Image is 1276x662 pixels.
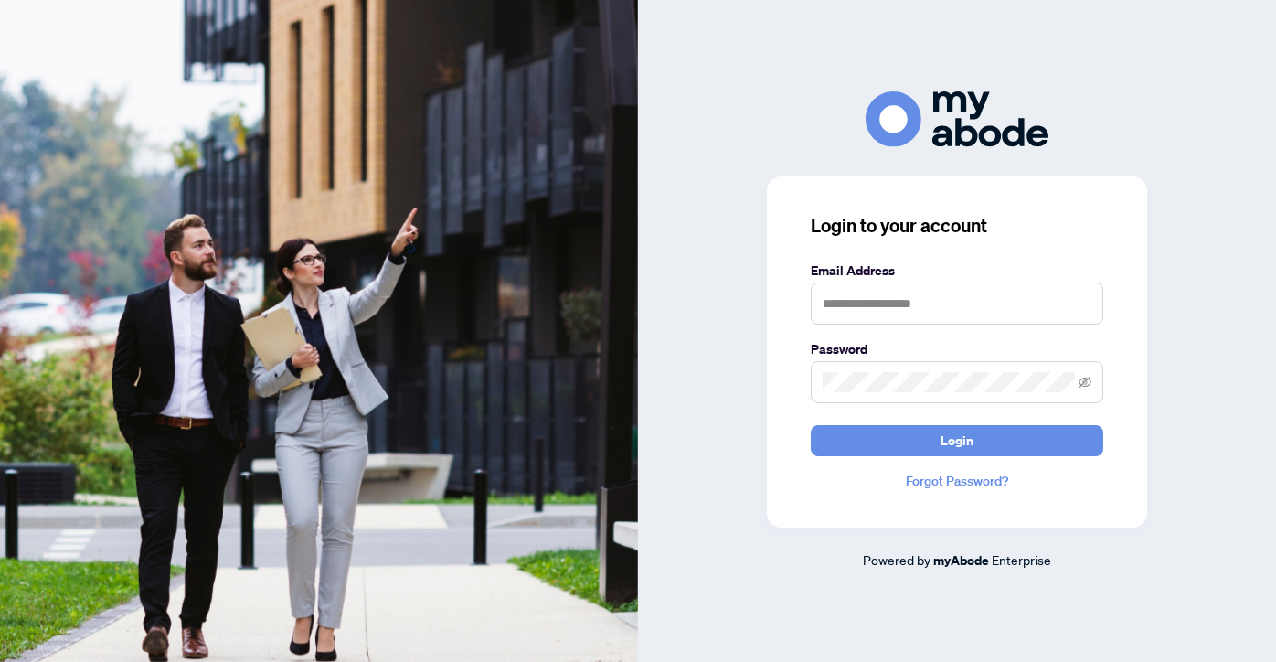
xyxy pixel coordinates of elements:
a: Forgot Password? [811,471,1103,491]
a: myAbode [933,550,989,571]
span: Enterprise [992,551,1051,568]
img: ma-logo [866,91,1048,147]
span: eye-invisible [1079,376,1091,389]
label: Email Address [811,261,1103,281]
button: Login [811,425,1103,456]
h3: Login to your account [811,213,1103,239]
span: Powered by [863,551,930,568]
label: Password [811,339,1103,359]
span: Login [941,426,973,455]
